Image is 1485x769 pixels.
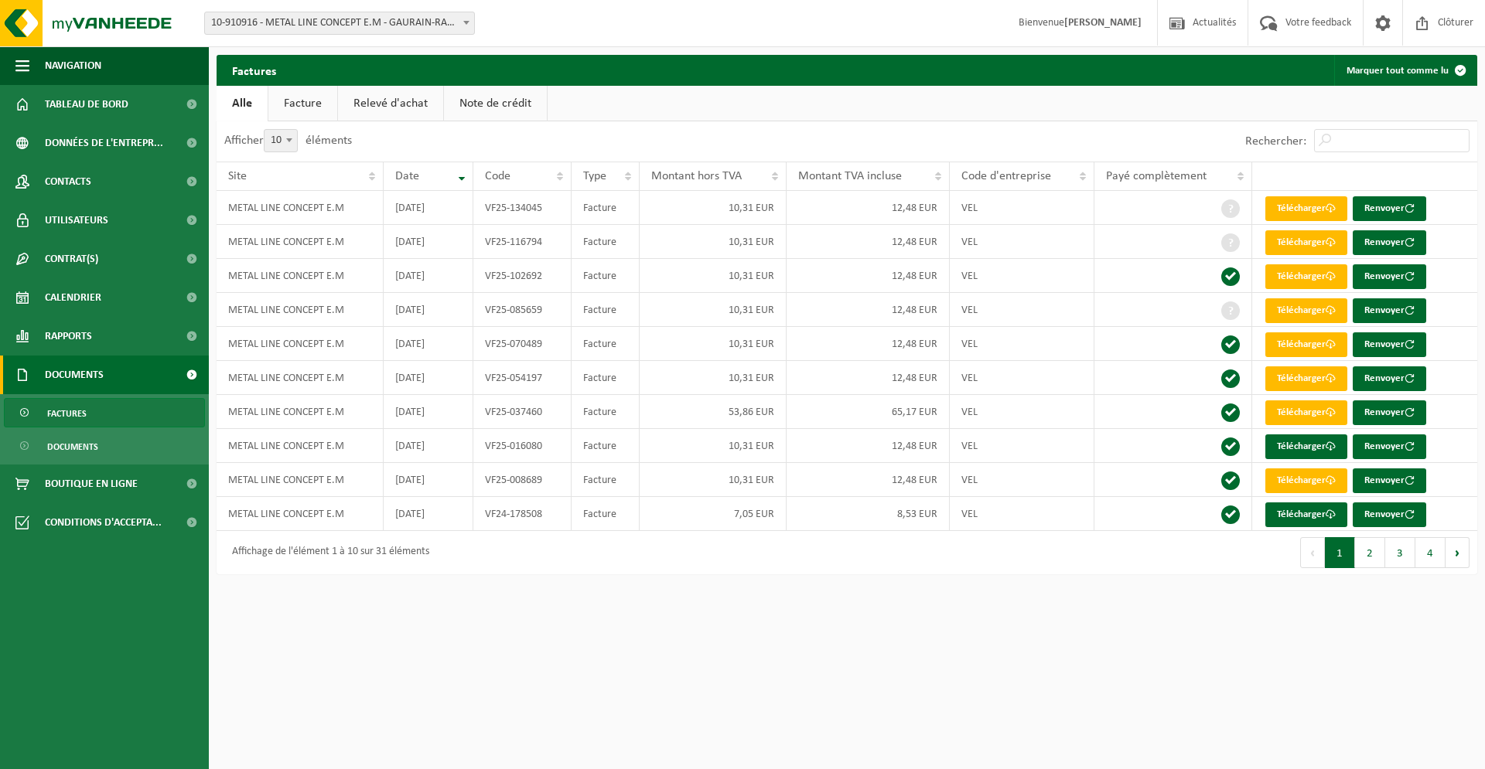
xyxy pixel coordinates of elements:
td: VF25-134045 [473,191,572,225]
td: VEL [950,429,1095,463]
td: Facture [572,259,640,293]
td: VEL [950,463,1095,497]
label: Rechercher: [1245,135,1306,148]
td: VF25-054197 [473,361,572,395]
button: Renvoyer [1353,502,1426,527]
span: Conditions d'accepta... [45,503,162,542]
button: 2 [1355,537,1385,568]
button: Renvoyer [1353,298,1426,323]
a: Note de crédit [444,86,547,121]
span: Boutique en ligne [45,464,138,503]
td: [DATE] [384,259,473,293]
button: 4 [1415,537,1446,568]
span: Contrat(s) [45,240,98,278]
td: Facture [572,395,640,429]
td: 10,31 EUR [640,429,787,463]
a: Télécharger [1265,468,1347,493]
a: Télécharger [1265,400,1347,425]
td: VF25-037460 [473,395,572,429]
button: Renvoyer [1353,468,1426,493]
span: Site [228,170,247,182]
td: 8,53 EUR [787,497,949,531]
span: 10 [264,129,298,152]
td: VF25-016080 [473,429,572,463]
td: METAL LINE CONCEPT E.M [217,361,384,395]
a: Télécharger [1265,230,1347,255]
td: 12,48 EUR [787,259,949,293]
a: Relevé d'achat [338,86,443,121]
a: Télécharger [1265,434,1347,459]
td: VF25-070489 [473,327,572,361]
a: Documents [4,431,205,461]
button: 1 [1325,537,1355,568]
td: Facture [572,463,640,497]
span: Code d'entreprise [961,170,1051,182]
span: Tableau de bord [45,85,128,124]
td: 10,31 EUR [640,259,787,293]
span: Factures [47,399,87,428]
td: Facture [572,361,640,395]
td: METAL LINE CONCEPT E.M [217,429,384,463]
td: 10,31 EUR [640,293,787,327]
td: 12,48 EUR [787,429,949,463]
td: METAL LINE CONCEPT E.M [217,497,384,531]
td: METAL LINE CONCEPT E.M [217,225,384,259]
button: 3 [1385,537,1415,568]
td: VEL [950,361,1095,395]
span: Date [395,170,419,182]
a: Télécharger [1265,196,1347,221]
strong: [PERSON_NAME] [1064,17,1142,29]
td: [DATE] [384,191,473,225]
td: 12,48 EUR [787,225,949,259]
td: 53,86 EUR [640,395,787,429]
span: 10-910916 - METAL LINE CONCEPT E.M - GAURAIN-RAMECROIX [204,12,475,35]
button: Renvoyer [1353,434,1426,459]
td: 10,31 EUR [640,463,787,497]
h2: Factures [217,55,292,85]
button: Marquer tout comme lu [1334,55,1476,86]
td: [DATE] [384,497,473,531]
span: Navigation [45,46,101,85]
span: Rapports [45,317,92,356]
label: Afficher éléments [224,134,352,147]
td: 65,17 EUR [787,395,949,429]
button: Previous [1300,537,1325,568]
a: Télécharger [1265,366,1347,391]
td: Facture [572,293,640,327]
td: 10,31 EUR [640,191,787,225]
td: [DATE] [384,361,473,395]
td: 12,48 EUR [787,293,949,327]
td: [DATE] [384,225,473,259]
td: [DATE] [384,463,473,497]
td: VEL [950,497,1095,531]
button: Renvoyer [1353,366,1426,391]
a: Télécharger [1265,298,1347,323]
td: [DATE] [384,395,473,429]
a: Factures [4,398,205,427]
td: 12,48 EUR [787,463,949,497]
td: VEL [950,191,1095,225]
a: Facture [268,86,337,121]
td: METAL LINE CONCEPT E.M [217,395,384,429]
a: Télécharger [1265,502,1347,527]
td: VEL [950,395,1095,429]
button: Renvoyer [1353,400,1426,425]
button: Renvoyer [1353,332,1426,357]
div: Affichage de l'élément 1 à 10 sur 31 éléments [224,539,429,567]
td: 10,31 EUR [640,327,787,361]
span: 10-910916 - METAL LINE CONCEPT E.M - GAURAIN-RAMECROIX [205,12,474,34]
span: Calendrier [45,278,101,317]
td: 12,48 EUR [787,361,949,395]
span: Contacts [45,162,91,201]
td: 10,31 EUR [640,225,787,259]
td: 12,48 EUR [787,191,949,225]
td: 10,31 EUR [640,361,787,395]
td: VF24-178508 [473,497,572,531]
td: Facture [572,327,640,361]
a: Alle [217,86,268,121]
span: Montant TVA incluse [798,170,902,182]
td: METAL LINE CONCEPT E.M [217,463,384,497]
td: [DATE] [384,293,473,327]
td: METAL LINE CONCEPT E.M [217,259,384,293]
td: VEL [950,225,1095,259]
